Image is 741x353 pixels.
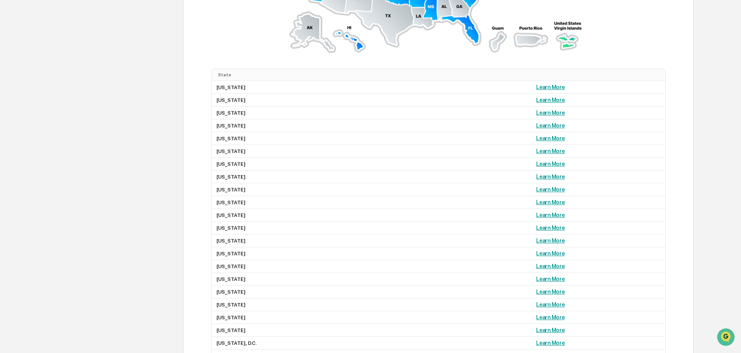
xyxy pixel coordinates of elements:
[218,72,529,77] div: Toggle SortBy
[536,314,564,320] a: Learn More
[536,289,564,295] a: Learn More
[212,311,532,324] td: [US_STATE]
[536,212,564,218] a: Learn More
[536,250,564,257] a: Learn More
[212,337,532,350] td: [US_STATE], D.C.
[536,110,564,116] a: Learn More
[5,95,53,108] a: 🖐️Preclearance
[8,113,14,119] div: 🔎
[536,97,564,103] a: Learn More
[536,238,564,244] a: Learn More
[212,81,532,94] td: [US_STATE]
[212,260,532,273] td: [US_STATE]
[212,170,532,183] td: [US_STATE]
[536,340,564,346] a: Learn More
[536,327,564,333] a: Learn More
[212,286,532,298] td: [US_STATE]
[536,148,564,154] a: Learn More
[56,98,62,105] div: 🗄️
[16,112,49,120] span: Data Lookup
[26,59,127,67] div: Start new chat
[5,109,52,123] a: 🔎Data Lookup
[536,225,564,231] a: Learn More
[8,59,22,73] img: 1746055101610-c473b297-6a78-478c-a979-82029cc54cd1
[212,183,532,196] td: [US_STATE]
[64,98,96,105] span: Attestations
[132,62,141,71] button: Start new chat
[212,324,532,337] td: [US_STATE]
[536,135,564,141] a: Learn More
[538,72,662,77] div: Toggle SortBy
[8,98,14,105] div: 🖐️
[536,263,564,269] a: Learn More
[212,247,532,260] td: [US_STATE]
[536,199,564,205] a: Learn More
[536,174,564,180] a: Learn More
[53,95,99,108] a: 🗄️Attestations
[536,276,564,282] a: Learn More
[536,161,564,167] a: Learn More
[536,186,564,193] a: Learn More
[212,196,532,209] td: [US_STATE]
[536,301,564,308] a: Learn More
[212,119,532,132] td: [US_STATE]
[212,234,532,247] td: [US_STATE]
[212,94,532,107] td: [US_STATE]
[536,122,564,129] a: Learn More
[16,98,50,105] span: Preclearance
[212,145,532,158] td: [US_STATE]
[536,84,564,90] a: Learn More
[212,298,532,311] td: [US_STATE]
[77,131,94,137] span: Pylon
[716,327,737,348] iframe: Open customer support
[212,158,532,170] td: [US_STATE]
[212,209,532,222] td: [US_STATE]
[212,132,532,145] td: [US_STATE]
[212,273,532,286] td: [US_STATE]
[212,107,532,119] td: [US_STATE]
[8,16,141,29] p: How can we help?
[26,67,98,73] div: We're available if you need us!
[212,222,532,234] td: [US_STATE]
[55,131,94,137] a: Powered byPylon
